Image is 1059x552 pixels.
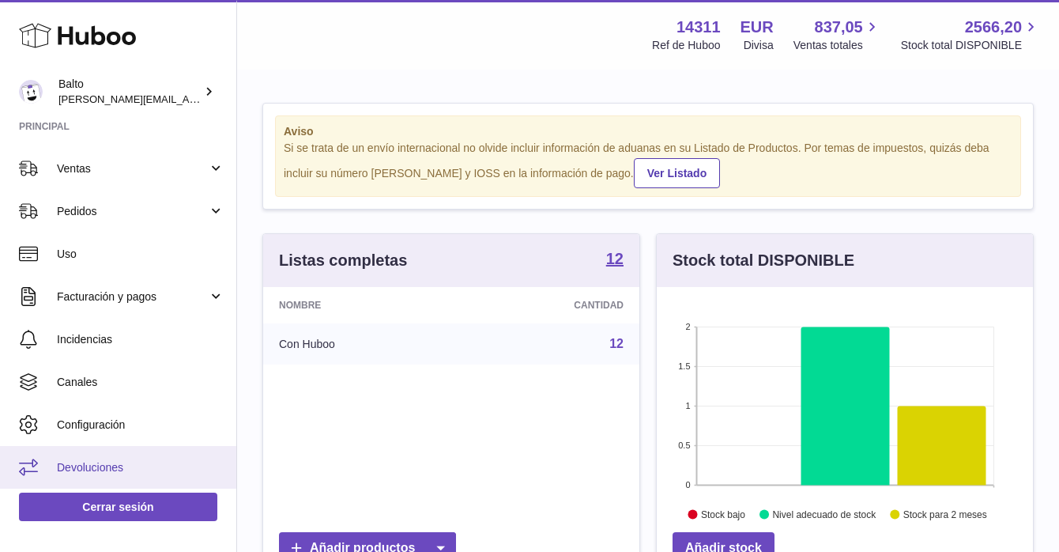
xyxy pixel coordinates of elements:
div: Divisa [744,38,774,53]
a: Ver Listado [634,158,720,188]
div: Balto [58,77,201,107]
a: 12 [606,251,624,270]
text: 2 [685,322,690,331]
text: 0 [685,480,690,490]
strong: Aviso [284,124,1012,139]
th: Nombre [263,287,458,323]
span: [PERSON_NAME][EMAIL_ADDRESS][DOMAIN_NAME] [58,93,317,105]
strong: EUR [741,17,774,38]
div: Ref de Huboo [652,38,720,53]
text: Nivel adecuado de stock [772,509,876,520]
th: Cantidad [458,287,639,323]
text: Stock bajo [701,509,745,520]
span: Canales [57,375,224,390]
span: Ventas totales [793,38,881,53]
span: Configuración [57,418,224,433]
a: 837,05 Ventas totales [793,17,881,53]
strong: 12 [606,251,624,267]
a: 12 [609,337,624,350]
span: 837,05 [815,17,863,38]
text: 1.5 [678,361,690,371]
a: 2566,20 Stock total DISPONIBLE [901,17,1040,53]
strong: 14311 [676,17,721,38]
text: 1 [685,401,690,410]
td: Con Huboo [263,323,458,365]
h3: Stock total DISPONIBLE [673,250,854,271]
div: Si se trata de un envío internacional no olvide incluir información de aduanas en su Listado de P... [284,141,1012,188]
span: Facturación y pagos [57,289,208,304]
a: Cerrar sesión [19,493,217,521]
text: 0.5 [678,440,690,450]
span: Pedidos [57,204,208,219]
span: Uso [57,247,224,262]
span: Ventas [57,161,208,176]
span: 2566,20 [965,17,1022,38]
span: Devoluciones [57,460,224,475]
h3: Listas completas [279,250,407,271]
span: Stock total DISPONIBLE [901,38,1040,53]
text: Stock para 2 meses [903,509,987,520]
span: Incidencias [57,332,224,347]
img: dani@balto.fr [19,80,43,104]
